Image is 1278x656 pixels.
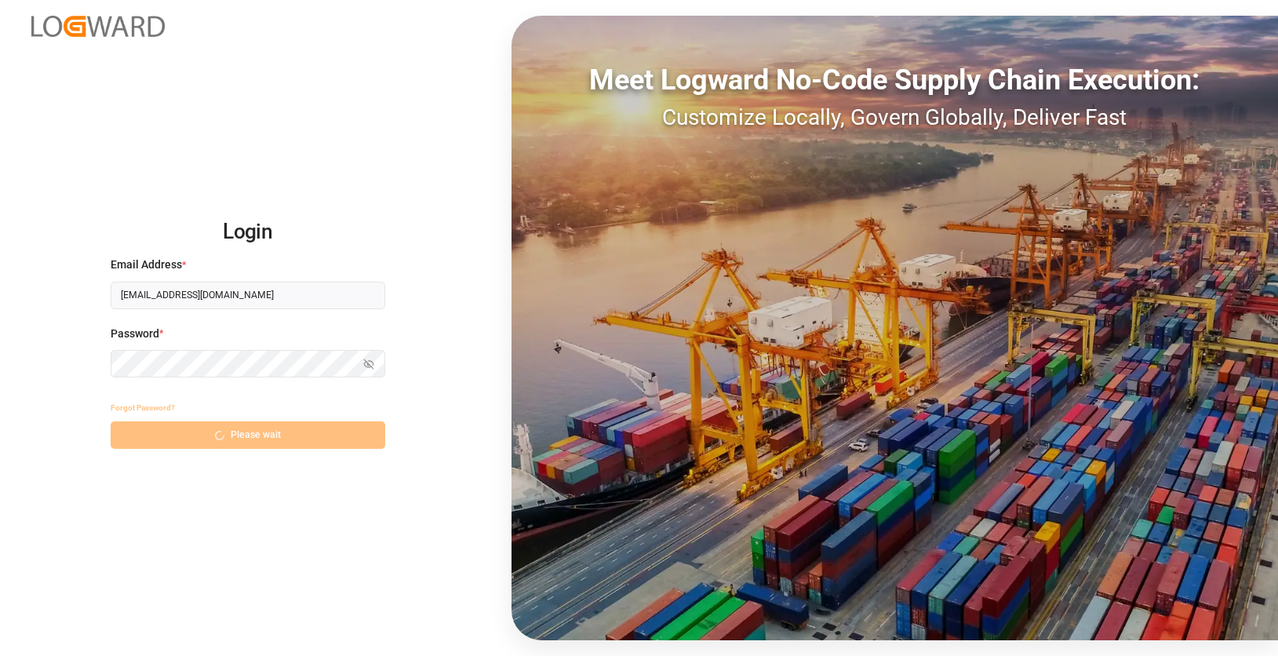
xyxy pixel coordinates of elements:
[111,257,182,273] span: Email Address
[111,207,385,257] h2: Login
[31,16,165,37] img: Logward_new_orange.png
[111,326,159,342] span: Password
[512,59,1278,101] div: Meet Logward No-Code Supply Chain Execution:
[512,101,1278,134] div: Customize Locally, Govern Globally, Deliver Fast
[111,282,385,309] input: Enter your email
